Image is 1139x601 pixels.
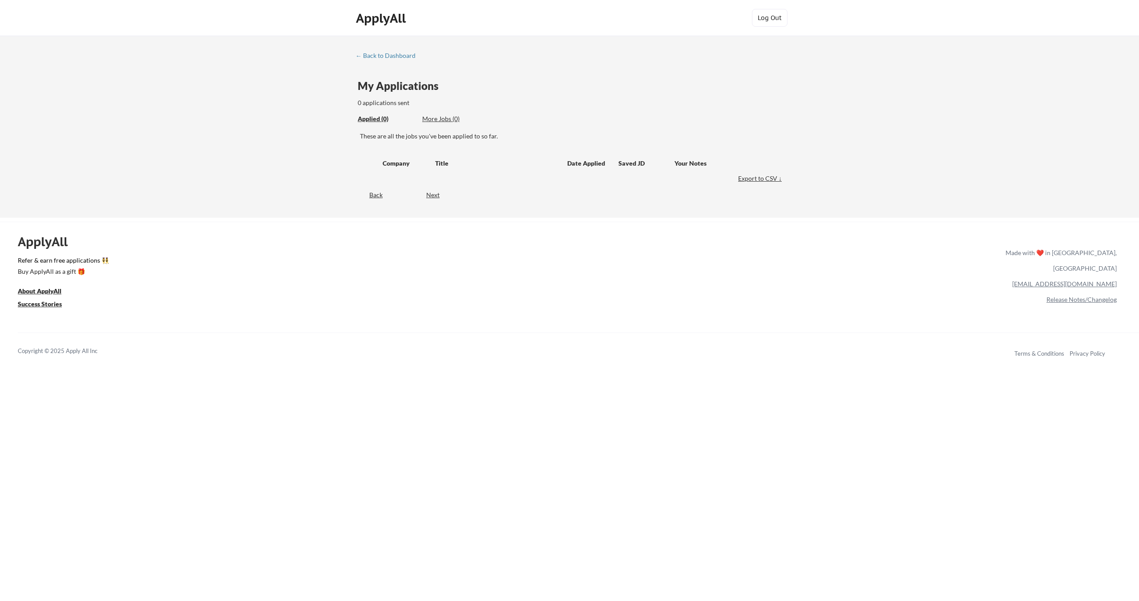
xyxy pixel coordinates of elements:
a: [EMAIL_ADDRESS][DOMAIN_NAME] [1012,280,1117,288]
div: Export to CSV ↓ [738,174,784,183]
div: These are job applications we think you'd be a good fit for, but couldn't apply you to automatica... [422,114,488,124]
div: These are all the jobs you've been applied to so far. [360,132,784,141]
div: Saved JD [618,155,675,171]
a: ← Back to Dashboard [355,52,422,61]
a: Release Notes/Changelog [1046,296,1117,303]
div: Date Applied [567,159,606,168]
div: More Jobs (0) [422,114,488,123]
u: Success Stories [18,300,62,308]
u: About ApplyAll [18,287,61,295]
div: Your Notes [675,159,776,168]
a: Privacy Policy [1070,350,1105,357]
a: Success Stories [18,299,74,310]
a: About ApplyAll [18,286,74,297]
button: Log Out [752,9,788,27]
div: Applied (0) [358,114,416,123]
div: Buy ApplyAll as a gift 🎁 [18,268,107,275]
a: Terms & Conditions [1014,350,1064,357]
div: ← Back to Dashboard [355,53,422,59]
div: Back [355,191,383,199]
a: Refer & earn free applications 👯‍♀️ [18,257,820,267]
div: 0 applications sent [358,98,530,107]
div: ApplyAll [18,234,78,249]
a: Buy ApplyAll as a gift 🎁 [18,267,107,278]
div: Company [383,159,427,168]
div: Copyright © 2025 Apply All Inc [18,347,120,356]
div: ApplyAll [356,11,408,26]
div: Title [435,159,559,168]
div: Made with ❤️ in [GEOGRAPHIC_DATA], [GEOGRAPHIC_DATA] [1002,245,1117,276]
div: These are all the jobs you've been applied to so far. [358,114,416,124]
div: My Applications [358,81,446,91]
div: Next [426,191,450,199]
